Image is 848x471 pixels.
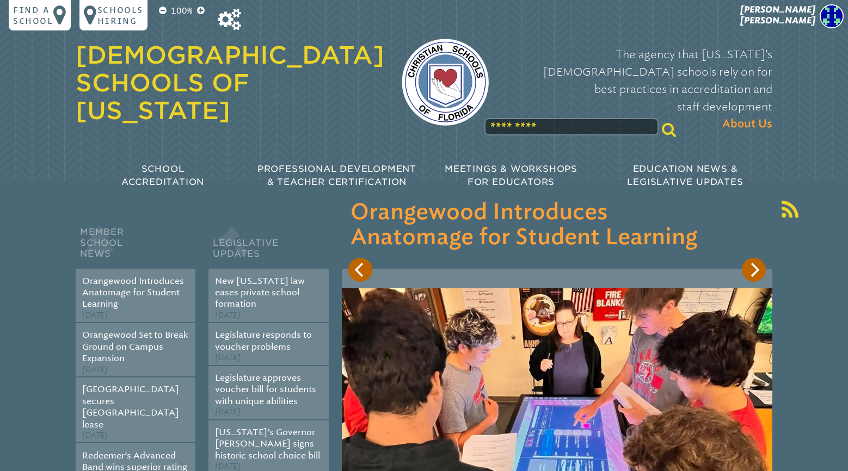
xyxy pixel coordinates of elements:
[76,224,195,269] h2: Member School News
[215,462,241,471] span: [DATE]
[506,46,772,133] p: The agency that [US_STATE]’s [DEMOGRAPHIC_DATA] schools rely on for best practices in accreditati...
[402,39,489,126] img: csf-logo-web-colors.png
[82,384,179,429] a: [GEOGRAPHIC_DATA] secures [GEOGRAPHIC_DATA] lease
[13,4,53,26] p: Find a school
[169,4,195,17] p: 100%
[820,4,844,28] img: 76ffd2a4fbb71011d9448bd30a0b3acf
[215,373,316,406] a: Legislature approves voucher bill for students with unique abilities
[76,41,384,125] a: [DEMOGRAPHIC_DATA] Schools of [US_STATE]
[742,258,766,282] button: Next
[740,4,815,26] span: [PERSON_NAME] [PERSON_NAME]
[121,164,204,187] span: School Accreditation
[627,164,743,187] span: Education News & Legislative Updates
[215,276,305,309] a: New [US_STATE] law eases private school formation
[82,431,108,440] span: [DATE]
[215,427,320,461] a: [US_STATE]’s Governor [PERSON_NAME] signs historic school choice bill
[722,115,772,133] span: About Us
[215,330,312,351] a: Legislature responds to voucher problems
[82,365,108,374] span: [DATE]
[348,258,372,282] button: Previous
[257,164,416,187] span: Professional Development & Teacher Certification
[82,276,184,309] a: Orangewood Introduces Anatomage for Student Learning
[215,311,241,320] span: [DATE]
[97,4,143,26] p: Schools Hiring
[82,311,108,320] span: [DATE]
[215,407,241,417] span: [DATE]
[445,164,577,187] span: Meetings & Workshops for Educators
[82,330,188,363] a: Orangewood Set to Break Ground on Campus Expansion
[351,200,764,250] h3: Orangewood Introduces Anatomage for Student Learning
[215,353,241,362] span: [DATE]
[208,224,328,269] h2: Legislative Updates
